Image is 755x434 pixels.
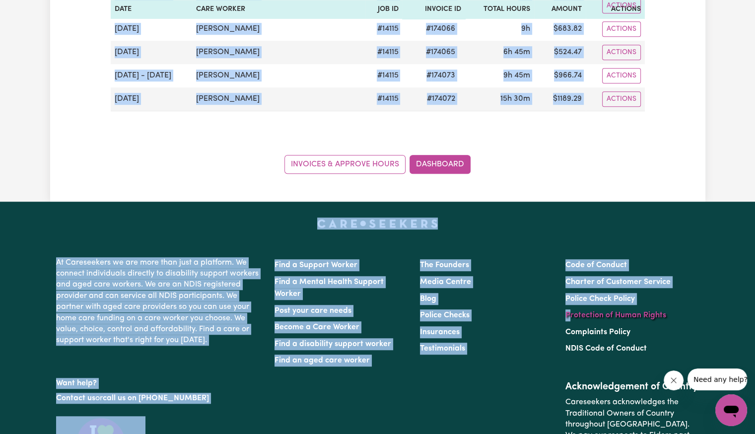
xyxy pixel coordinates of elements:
[6,7,60,15] span: Need any help?
[420,311,470,319] a: Police Checks
[420,46,461,58] span: # 174065
[521,25,530,33] span: 9 hours
[534,87,586,111] td: $ 1189.29
[56,253,263,350] p: At Careseekers we are more than just a platform. We connect individuals directly to disability su...
[565,345,647,353] a: NDIS Code of Conduct
[602,45,641,60] button: Actions
[317,219,438,227] a: Careseekers home page
[565,278,671,286] a: Charter of Customer Service
[534,41,586,64] td: $ 524.47
[420,345,465,353] a: Testimonials
[602,91,641,107] button: Actions
[275,323,359,331] a: Become a Care Worker
[500,95,530,103] span: 15 hours 30 minutes
[687,368,747,390] iframe: Message from company
[111,41,192,64] td: [DATE]
[503,48,530,56] span: 6 hours 45 minutes
[602,21,641,37] button: Actions
[56,374,263,389] p: Want help?
[275,340,391,348] a: Find a disability support worker
[534,17,586,41] td: $ 683.82
[715,394,747,426] iframe: Button to launch messaging window
[192,64,365,87] td: [PERSON_NAME]
[275,261,357,269] a: Find a Support Worker
[420,261,469,269] a: The Founders
[365,17,403,41] td: # 14115
[365,64,403,87] td: # 14115
[192,87,365,111] td: [PERSON_NAME]
[111,87,192,111] td: [DATE]
[410,155,471,174] a: Dashboard
[565,261,627,269] a: Code of Conduct
[192,17,365,41] td: [PERSON_NAME]
[420,278,471,286] a: Media Centre
[565,311,666,319] a: Protection of Human Rights
[664,370,684,390] iframe: Close message
[365,87,403,111] td: # 14115
[602,68,641,83] button: Actions
[111,64,192,87] td: [DATE] - [DATE]
[56,394,95,402] a: Contact us
[565,328,630,336] a: Complaints Policy
[534,64,586,87] td: $ 966.74
[56,389,263,408] p: or
[565,295,635,303] a: Police Check Policy
[421,93,461,105] span: # 174072
[192,41,365,64] td: [PERSON_NAME]
[111,17,192,41] td: [DATE]
[503,72,530,79] span: 9 hours 45 minutes
[420,295,436,303] a: Blog
[103,394,209,402] a: call us on [PHONE_NUMBER]
[275,357,370,364] a: Find an aged care worker
[365,41,403,64] td: # 14115
[275,307,351,315] a: Post your care needs
[275,278,384,298] a: Find a Mental Health Support Worker
[565,381,699,393] h2: Acknowledgement of Country
[420,70,461,81] span: # 174073
[284,155,406,174] a: Invoices & Approve Hours
[420,328,460,336] a: Insurances
[420,23,461,35] span: # 174066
